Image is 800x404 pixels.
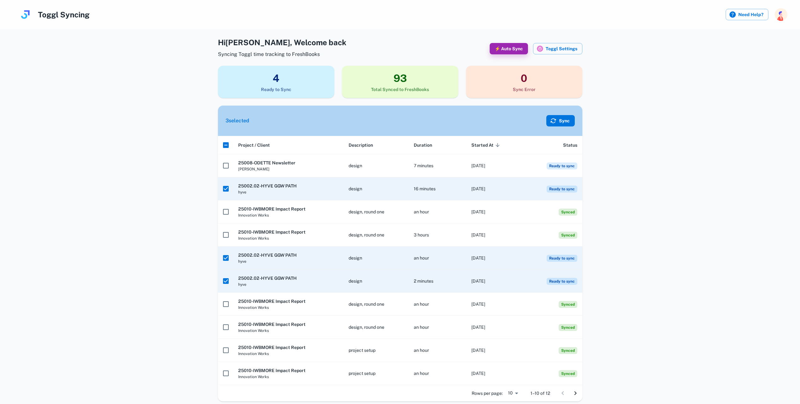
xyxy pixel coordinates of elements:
[342,71,458,86] h3: 93
[471,141,502,149] span: Started At
[238,189,338,195] span: hyve
[547,278,577,285] span: Ready to sync
[344,223,409,247] td: design, round one
[344,293,409,316] td: design, round one
[238,259,338,264] span: hyve
[349,141,373,149] span: Description
[466,223,524,247] td: [DATE]
[505,389,520,398] div: 10
[238,344,338,351] h6: 25010-IWBMORE Impact Report
[563,141,577,149] span: Status
[490,43,528,54] button: ⚡ Auto Sync
[344,339,409,362] td: project setup
[218,37,346,48] h4: Hi [PERSON_NAME] , Welcome back
[547,186,577,193] span: Ready to sync
[238,182,338,189] h6: 25002.02-HYVE GGW PATH
[238,367,338,374] h6: 25010-IWBMORE Impact Report
[533,43,582,54] button: Toggl iconToggl Settings
[569,387,582,400] button: Go to next page
[409,247,466,270] td: an hour
[466,339,524,362] td: [DATE]
[414,141,432,149] span: Duration
[559,301,577,308] span: Synced
[559,324,577,331] span: Synced
[775,8,787,21] img: photoURL
[546,115,575,126] button: Sync
[238,351,338,357] span: Innovation Works
[466,293,524,316] td: [DATE]
[38,9,90,20] h4: Toggl Syncing
[218,86,334,93] h6: Ready to Sync
[726,9,768,20] label: Need Help?
[238,282,338,287] span: hyve
[409,154,466,177] td: 7 minutes
[218,136,582,385] div: scrollable content
[530,390,550,397] p: 1–10 of 12
[466,247,524,270] td: [DATE]
[344,247,409,270] td: design
[547,162,577,169] span: Ready to sync
[466,86,582,93] h6: Sync Error
[238,236,338,241] span: Innovation Works
[466,362,524,385] td: [DATE]
[238,205,338,212] h6: 25010-IWBMORE Impact Report
[226,117,249,125] div: 3 selected
[238,298,338,305] h6: 25010-IWBMORE Impact Report
[238,166,338,172] span: [PERSON_NAME]
[559,209,577,216] span: Synced
[344,362,409,385] td: project setup
[238,159,338,166] h6: 25008-ODETTE Newsletter
[344,270,409,293] td: design
[344,316,409,339] td: design, round one
[409,293,466,316] td: an hour
[238,229,338,236] h6: 25010-IWBMORE Impact Report
[409,316,466,339] td: an hour
[466,71,582,86] h3: 0
[238,328,338,334] span: Innovation Works
[409,339,466,362] td: an hour
[559,347,577,354] span: Synced
[238,141,270,149] span: Project / Client
[537,46,543,52] img: Toggl icon
[466,200,524,223] td: [DATE]
[466,270,524,293] td: [DATE]
[409,362,466,385] td: an hour
[466,316,524,339] td: [DATE]
[19,8,32,21] img: logo.svg
[218,51,346,58] span: Syncing Toggl time tracking to FreshBooks
[238,275,338,282] h6: 25002.02-HYVE GGW PATH
[559,232,577,239] span: Synced
[238,305,338,310] span: Innovation Works
[547,255,577,262] span: Ready to sync
[218,71,334,86] h3: 4
[466,177,524,200] td: [DATE]
[344,177,409,200] td: design
[409,223,466,247] td: 3 hours
[466,154,524,177] td: [DATE]
[409,177,466,200] td: 16 minutes
[238,252,338,259] h6: 25002.02-HYVE GGW PATH
[409,200,466,223] td: an hour
[344,200,409,223] td: design, round one
[238,212,338,218] span: Innovation Works
[238,321,338,328] h6: 25010-IWBMORE Impact Report
[559,370,577,377] span: Synced
[344,154,409,177] td: design
[238,374,338,380] span: Innovation Works
[472,390,503,397] p: Rows per page:
[409,270,466,293] td: 2 minutes
[342,86,458,93] h6: Total Synced to FreshBooks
